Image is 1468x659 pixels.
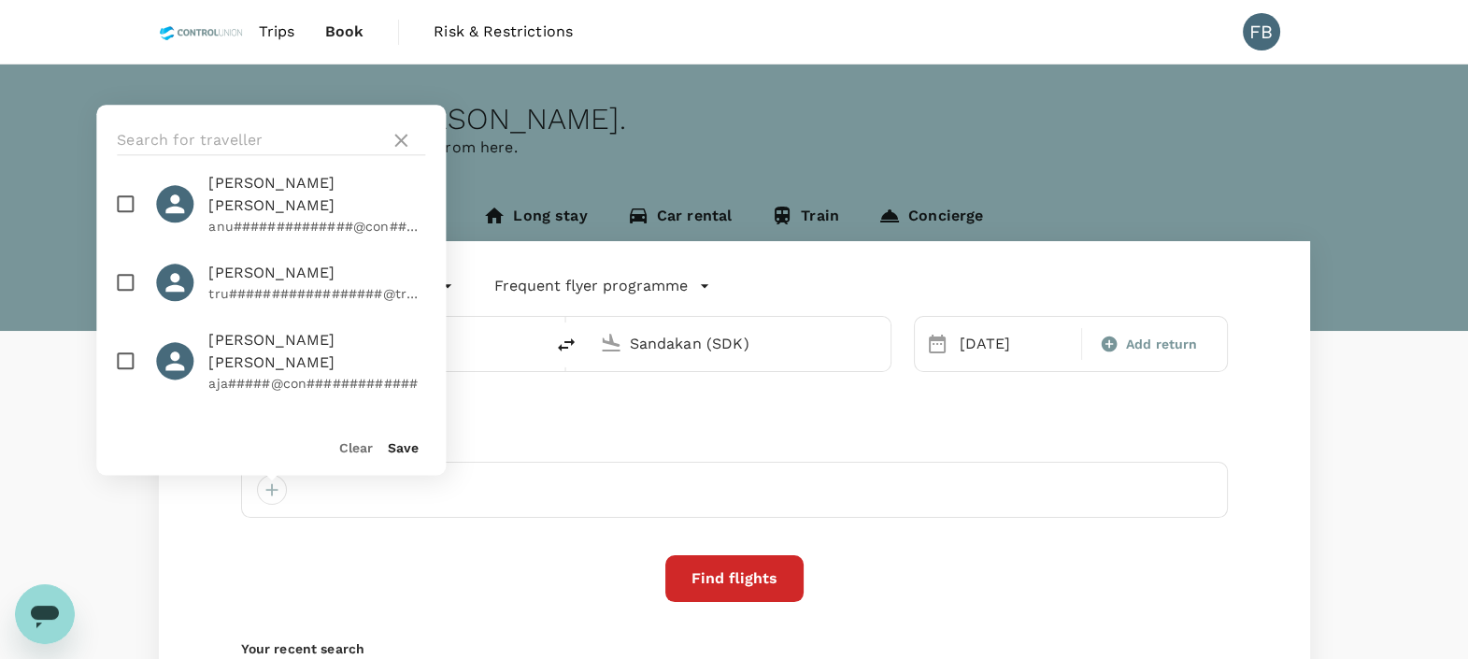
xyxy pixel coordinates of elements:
[388,440,419,455] button: Save
[494,275,710,297] button: Frequent flyer programme
[859,196,1003,241] a: Concierge
[159,136,1310,159] p: Planning a business trip? Get started from here.
[877,341,881,345] button: Open
[259,21,295,43] span: Trips
[208,173,425,218] span: [PERSON_NAME] [PERSON_NAME]
[463,196,606,241] a: Long stay
[544,322,589,367] button: delete
[751,196,859,241] a: Train
[1243,13,1280,50] div: FB
[117,125,382,155] input: Search for traveller
[159,11,244,52] img: Control Union Malaysia Sdn. Bhd.
[1126,335,1198,354] span: Add return
[159,102,1310,136] div: Welcome back , [PERSON_NAME] .
[241,432,1228,454] div: Travellers
[208,218,425,236] p: anu##############@con#############
[630,329,851,358] input: Going to
[952,325,1078,363] div: [DATE]
[241,639,1228,658] p: Your recent search
[339,440,373,455] button: Clear
[325,21,364,43] span: Book
[494,275,688,297] p: Frequent flyer programme
[434,21,573,43] span: Risk & Restrictions
[208,330,425,375] span: [PERSON_NAME] [PERSON_NAME]
[208,285,425,304] p: tru##################@tru#######
[15,584,75,644] iframe: Button to launch messaging window
[208,375,425,394] p: aja#####@con#############
[607,196,752,241] a: Car rental
[208,263,425,285] span: [PERSON_NAME]
[531,341,534,345] button: Open
[665,555,804,602] button: Find flights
